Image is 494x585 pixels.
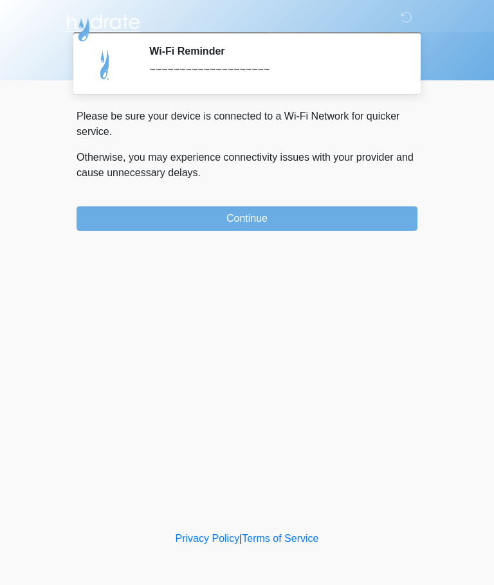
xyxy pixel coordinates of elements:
p: Otherwise, you may experience connectivity issues with your provider and cause unnecessary delays [77,150,417,181]
a: Privacy Policy [176,533,240,544]
div: ~~~~~~~~~~~~~~~~~~~~ [149,62,398,78]
img: Agent Avatar [86,45,125,84]
p: Please be sure your device is connected to a Wi-Fi Network for quicker service. [77,109,417,139]
button: Continue [77,206,417,231]
a: | [239,533,242,544]
a: Terms of Service [242,533,318,544]
img: Hydrate IV Bar - Arcadia Logo [64,10,142,42]
span: . [198,167,201,178]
